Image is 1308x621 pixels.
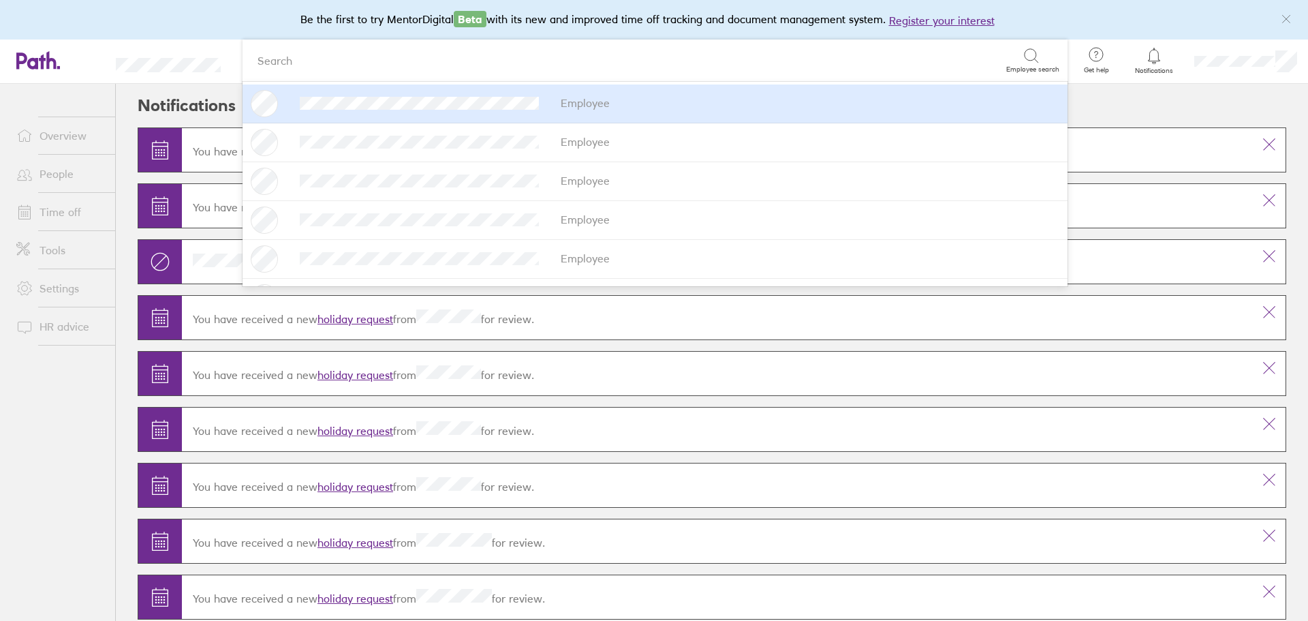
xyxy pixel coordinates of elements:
h2: Notifications [138,84,236,127]
a: Notifications [1132,46,1177,75]
a: Settings [5,275,115,302]
span: Beta [454,11,486,27]
button: Register your interest [889,12,995,29]
a: HR advice [5,313,115,340]
a: holiday request [317,368,393,382]
p: You have received a new from for review. [193,589,1242,605]
a: holiday request [317,480,393,494]
p: You have received a new from for review. [193,477,1242,494]
div: Employee [561,252,610,264]
a: Tools [5,237,115,264]
p: You have received a new from for review. [193,142,1242,158]
p: You have received a new from for review. [193,309,1242,326]
a: Overview [5,122,115,149]
a: Time off [5,198,115,226]
p: You have received a new from for review. [193,533,1242,549]
span: Employee search [1006,65,1059,74]
div: Be the first to try MentorDigital with its new and improved time off tracking and document manage... [300,11,1008,29]
p: You have received a new from for review. [193,365,1242,382]
p: You have received a new from for review. [193,421,1242,438]
div: Employee [561,136,610,148]
span: Notifications [1132,67,1177,75]
a: People [5,160,115,187]
a: holiday request [317,312,393,326]
a: holiday request [317,536,393,549]
p: You have received a new from for review. [193,198,1242,214]
span: Get help [1074,66,1119,74]
div: Employee [561,175,610,187]
div: Employee [561,213,610,226]
div: Search [258,54,292,66]
p: has cancelled their holiday request for . No further action is required. [193,254,1242,270]
div: Employee [561,97,610,109]
a: holiday request [317,424,393,438]
a: holiday request [317,592,393,605]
